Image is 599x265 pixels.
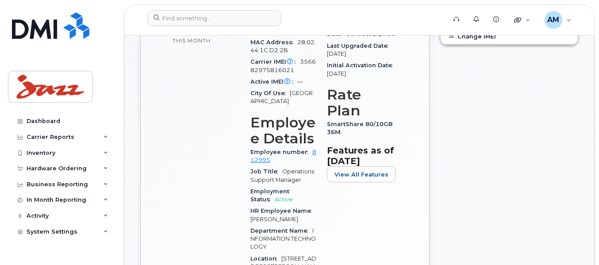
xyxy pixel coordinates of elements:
[250,188,289,203] span: Employment Status
[250,227,316,250] span: INFORMATION TECHNOLOGY
[275,196,293,203] span: Active
[441,28,578,44] button: Change IMEI
[327,50,346,57] span: [DATE]
[250,255,281,262] span: Location
[327,70,346,77] span: [DATE]
[250,168,282,175] span: Job Title
[250,227,312,234] span: Department Name
[250,58,316,73] span: 356682975816021
[334,170,388,179] span: View All Features
[250,216,298,223] span: [PERSON_NAME]
[327,62,397,69] span: Initial Activation Date
[250,39,316,54] span: 28:02:44:1C:D2:2B
[327,42,392,49] span: Last Upgraded Date
[250,149,316,163] a: 812995
[250,78,297,85] span: Active IMEI
[327,166,396,182] button: View All Features
[547,15,559,25] span: AM
[250,39,297,46] span: MAC Address
[173,29,232,44] span: included this month
[147,10,281,26] input: Find something...
[250,115,316,146] h3: Employee Details
[297,78,303,85] span: —
[250,168,314,183] span: Operations Support Manager
[508,11,537,29] div: Quicklinks
[250,90,290,96] span: City Of Use
[327,145,397,166] h3: Features as of [DATE]
[250,149,312,155] span: Employee number
[250,58,300,65] span: Carrier IMEI
[538,11,578,29] div: Angela Marr
[327,87,397,119] h3: Rate Plan
[250,207,316,214] span: HR Employee Name
[327,121,393,135] span: SmartShare 80/10GB 36M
